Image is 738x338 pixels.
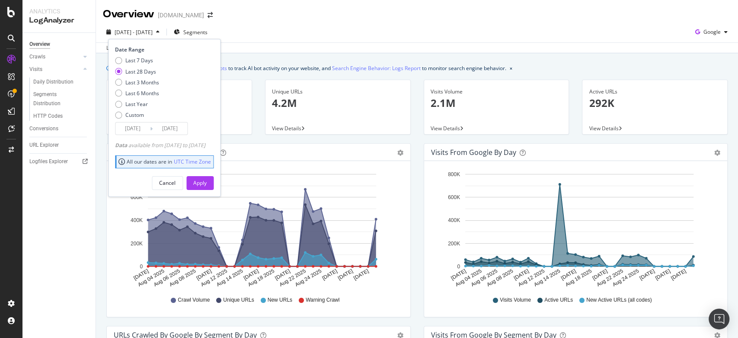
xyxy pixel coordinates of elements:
[294,268,323,288] text: Aug 24 2025
[106,64,728,73] div: info banner
[29,157,89,166] a: Logfiles Explorer
[508,62,514,74] button: close banner
[29,40,89,49] a: Overview
[152,176,183,190] button: Cancel
[153,122,187,135] input: End Date
[215,268,244,288] text: Aug 14 2025
[247,268,275,288] text: Aug 18 2025
[125,57,153,64] div: Last 7 Days
[125,90,159,97] div: Last 6 Months
[115,90,159,97] div: Last 6 Months
[272,88,404,96] div: Unique URLs
[486,268,514,288] text: Aug 08 2025
[431,125,460,132] span: View Details
[115,57,159,64] div: Last 7 Days
[611,268,639,288] text: Aug 24 2025
[589,88,721,96] div: Active URLs
[132,268,150,281] text: [DATE]
[223,296,254,304] span: Unique URLs
[278,268,307,288] text: Aug 22 2025
[447,194,460,200] text: 600K
[106,44,153,52] div: Last update
[174,158,211,165] a: UTC Time Zone
[33,112,89,121] a: HTTP Codes
[544,296,573,304] span: Active URLs
[208,12,213,18] div: arrow-right-arrow-left
[564,268,592,288] text: Aug 18 2025
[638,268,655,281] text: [DATE]
[193,179,207,187] div: Apply
[24,14,42,21] div: v 4.0.25
[654,268,671,281] text: [DATE]
[306,296,339,304] span: Warning Crawl
[470,268,498,288] text: Aug 06 2025
[29,157,68,166] div: Logfiles Explorer
[714,150,720,156] div: gear
[268,296,292,304] span: New URLs
[533,268,561,288] text: Aug 14 2025
[140,264,143,270] text: 0
[33,90,89,108] a: Segments Distribution
[431,168,716,288] svg: A chart.
[33,90,81,108] div: Segments Distribution
[125,100,148,108] div: Last Year
[709,309,729,329] div: Open Intercom Messenger
[14,23,21,29] img: website_grey.svg
[96,51,144,57] div: Keyword (traffico)
[33,77,73,87] div: Daily Distribution
[115,122,150,135] input: Start Date
[115,29,153,36] span: [DATE] - [DATE]
[125,68,156,75] div: Last 28 Days
[115,46,211,53] div: Date Range
[29,124,89,133] a: Conversions
[36,50,43,57] img: tab_domain_overview_orange.svg
[517,268,545,288] text: Aug 12 2025
[321,268,339,281] text: [DATE]
[118,158,211,165] div: All our dates are in
[115,111,159,119] div: Custom
[131,217,143,223] text: 400K
[591,268,608,281] text: [DATE]
[33,77,89,87] a: Daily Distribution
[115,142,205,149] div: available from [DATE] to [DATE]
[274,268,291,281] text: [DATE]
[103,7,154,22] div: Overview
[29,141,89,150] a: URL Explorer
[559,268,577,281] text: [DATE]
[29,65,81,74] a: Visits
[500,296,531,304] span: Visits Volume
[29,52,81,61] a: Crawls
[186,176,214,190] button: Apply
[22,23,97,29] div: Dominio: [DOMAIN_NAME]
[33,112,63,121] div: HTTP Codes
[589,125,618,132] span: View Details
[131,241,143,247] text: 200K
[183,29,208,36] span: Segments
[29,16,89,26] div: LogAnalyzer
[115,100,159,108] div: Last Year
[450,268,467,281] text: [DATE]
[397,150,403,156] div: gear
[115,68,159,75] div: Last 28 Days
[586,296,652,304] span: New Active URLs (all codes)
[45,51,66,57] div: Dominio
[87,50,94,57] img: tab_keywords_by_traffic_grey.svg
[703,28,721,35] span: Google
[29,141,59,150] div: URL Explorer
[352,268,370,281] text: [DATE]
[125,79,159,86] div: Last 3 Months
[447,241,460,247] text: 200K
[115,79,159,86] div: Last 3 Months
[170,25,211,39] button: Segments
[115,64,506,73] div: We introduced 2 new report templates: to track AI bot activity on your website, and to monitor se...
[131,194,143,200] text: 600K
[178,296,210,304] span: Crawl Volume
[589,96,721,110] p: 292K
[114,168,399,288] svg: A chart.
[29,65,42,74] div: Visits
[14,14,21,21] img: logo_orange.svg
[670,268,687,281] text: [DATE]
[195,268,213,281] text: [DATE]
[457,264,460,270] text: 0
